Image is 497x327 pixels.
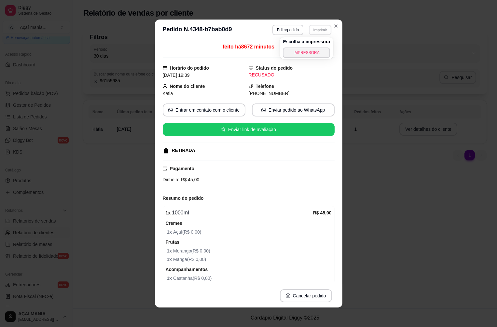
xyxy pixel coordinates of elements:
button: Editarpedido [272,25,303,35]
button: close-circleCancelar pedido [280,289,332,302]
h3: Pedido N. 4348-b7bab0d9 [163,25,232,35]
h4: Escolha a impressora [283,38,330,45]
strong: Nome do cliente [170,84,205,89]
strong: 1 x [166,210,171,215]
strong: Telefone [256,84,274,89]
div: RETIRADA [172,147,195,154]
strong: Resumo do pedido [163,196,204,201]
span: star [221,127,226,132]
button: Close [331,21,341,31]
span: desktop [249,66,253,70]
span: Manga ( R$ 0,00 ) [167,256,332,263]
span: Katia [163,91,173,96]
div: 1000ml [166,209,313,217]
strong: 1 x [167,248,173,253]
strong: Status do pedido [256,65,293,71]
button: IMPRESSORA [283,48,330,58]
strong: 1 x [167,257,173,262]
strong: Pagamento [170,166,194,171]
strong: 1 x [167,229,173,235]
span: credit-card [163,166,167,171]
span: R$ 45,00 [180,177,200,182]
strong: 1 x [167,276,173,281]
span: Dinheiro [163,177,180,182]
span: calendar [163,66,167,70]
strong: Frutas [166,239,180,245]
span: [PHONE_NUMBER] [249,91,290,96]
span: user [163,84,167,89]
div: RECUSADO [249,72,335,78]
button: Imprimir [309,25,331,35]
span: phone [249,84,253,89]
span: Açaí ( R$ 0,00 ) [167,228,332,236]
strong: Cremes [166,221,182,226]
span: [DATE] 19:39 [163,73,190,78]
span: Morango ( R$ 0,00 ) [167,247,332,254]
span: whats-app [168,108,173,112]
button: starEnviar link de avaliação [163,123,335,136]
span: whats-app [261,108,266,112]
span: close-circle [286,293,290,298]
strong: R$ 45,00 [313,210,332,215]
strong: Horário do pedido [170,65,209,71]
button: whats-appEntrar em contato com o cliente [163,103,245,116]
span: Castanha ( R$ 0,00 ) [167,275,332,282]
strong: Acompanhamentos [166,267,208,272]
button: whats-appEnviar pedido ao WhatsApp [252,103,335,116]
span: feito há 8672 minutos [223,44,274,49]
